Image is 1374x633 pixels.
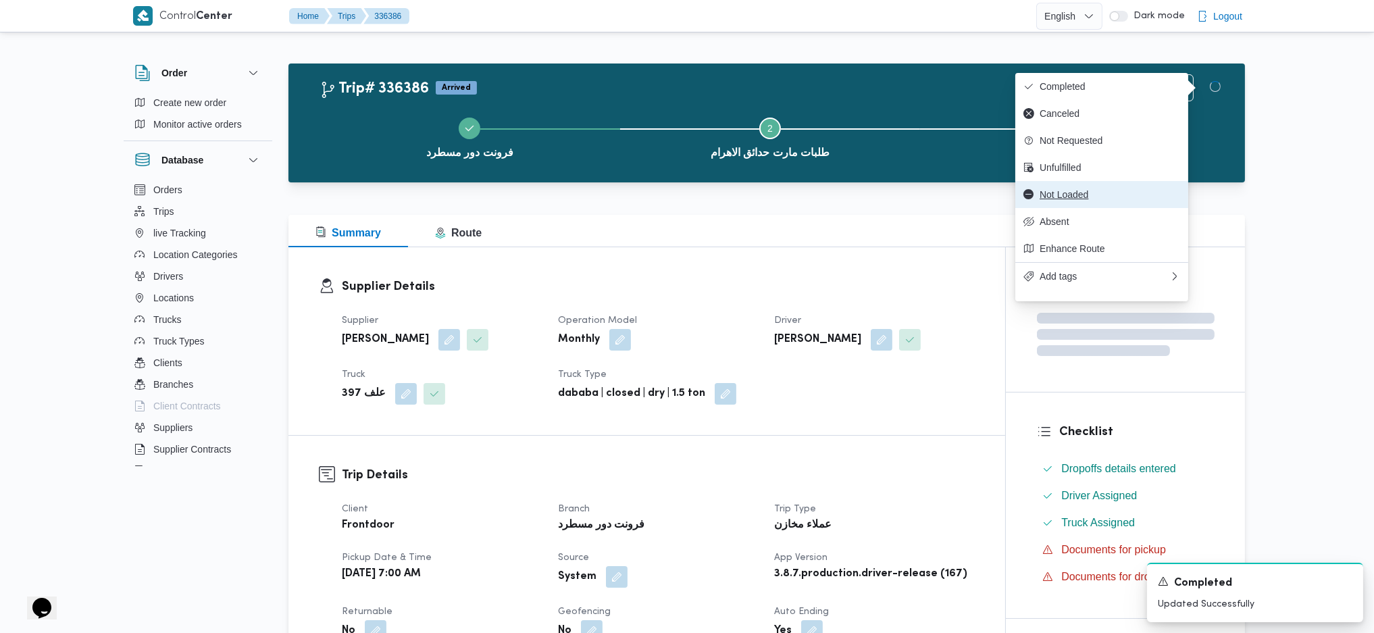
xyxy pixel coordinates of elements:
button: Enhance Route [1015,235,1188,262]
p: Updated Successfully [1158,597,1352,611]
span: Truck [342,370,365,379]
span: Supplier Contracts [153,441,231,457]
span: Truck Assigned [1061,517,1135,528]
span: Truck Types [153,333,204,349]
span: live Tracking [153,225,206,241]
span: Documents for dropoff [1061,569,1168,585]
span: Drivers [153,268,183,284]
span: Driver [774,316,801,325]
span: Dark mode [1128,11,1185,22]
b: [DATE] 7:00 AM [342,566,421,582]
span: Truck Assigned [1061,515,1135,531]
span: Completed [1174,576,1232,592]
span: Driver Assigned [1061,490,1137,501]
span: Not Requested [1040,135,1180,146]
button: Add tags [1015,262,1188,290]
button: Trips [327,8,366,24]
span: Arrived [436,81,477,95]
button: Truck Assigned [1037,512,1215,534]
button: Not Loaded [1015,181,1188,208]
span: Trip Type [774,505,816,513]
button: 336386 [363,8,409,24]
button: فرونت دور مسطرد [920,101,1221,172]
button: Clients [129,352,267,374]
div: Notification [1158,575,1352,592]
span: 2 [767,123,773,134]
span: Truck Type [558,370,607,379]
span: Client [342,505,368,513]
span: Supplier [342,316,378,325]
button: Absent [1015,208,1188,235]
button: Driver Assigned [1037,485,1215,507]
b: Frontdoor [342,517,395,534]
span: Suppliers [153,420,193,436]
button: Trucks [129,309,267,330]
span: Absent [1040,216,1180,227]
button: Locations [129,287,267,309]
span: Auto Ending [774,607,829,616]
span: Geofencing [558,607,611,616]
button: Canceled [1015,100,1188,127]
button: live Tracking [129,222,267,244]
button: Order [134,65,261,81]
button: Truck Types [129,330,267,352]
button: Trips [129,201,267,222]
span: Operation Model [558,316,637,325]
span: Devices [153,463,187,479]
button: Supplier Contracts [129,438,267,460]
button: Client Contracts [129,395,267,417]
b: 3.8.7.production.driver-release (167) [774,566,967,582]
button: Documents for pickup [1037,539,1215,561]
button: Dropoffs details entered [1037,458,1215,480]
b: Monthly [558,332,600,348]
b: علف 397 [342,386,386,402]
button: فرونت دور مسطرد [320,101,620,172]
button: Monitor active orders [129,113,267,135]
span: Completed [1040,81,1180,92]
span: Dropoffs details entered [1061,463,1176,474]
span: Route [435,227,482,238]
iframe: chat widget [14,579,57,619]
b: عملاء مخازن [774,517,832,534]
span: Unfulfilled [1040,162,1180,173]
span: Trips [153,203,174,220]
h3: Trip Details [342,466,975,484]
b: فرونت دور مسطرد [558,517,644,534]
span: Driver Assigned [1061,488,1137,504]
b: Arrived [442,84,471,92]
span: Documents for pickup [1061,542,1166,558]
span: Trucks [153,311,181,328]
span: Source [558,553,589,562]
h3: Checklist [1059,423,1215,441]
span: Pickup date & time [342,553,432,562]
button: Logout [1192,3,1248,30]
span: Documents for dropoff [1061,571,1168,582]
span: Summary [315,227,381,238]
span: فرونت دور مسطرد [426,145,513,161]
span: Branch [558,505,590,513]
span: Documents for pickup [1061,544,1166,555]
span: Enhance Route [1040,243,1180,254]
button: Drivers [129,265,267,287]
button: Completed [1015,73,1188,100]
span: Add tags [1040,271,1169,282]
span: Locations [153,290,194,306]
span: طلبات مارت حدائق الاهرام [711,145,830,161]
button: Not Requested [1015,127,1188,154]
button: Devices [129,460,267,482]
button: Orders [129,179,267,201]
h3: Database [161,152,203,168]
div: Order [124,92,272,141]
button: Branches [129,374,267,395]
button: طلبات مارت حدائق الاهرام [620,101,921,172]
button: Create new order [129,92,267,113]
span: App Version [774,553,828,562]
span: Not Loaded [1040,189,1180,200]
button: Unfulfilled [1015,154,1188,181]
span: Dropoffs details entered [1061,461,1176,477]
h3: Supplier Details [342,278,975,296]
div: Database [124,179,272,472]
span: Client Contracts [153,398,221,414]
span: Orders [153,182,182,198]
span: Logout [1213,8,1242,24]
